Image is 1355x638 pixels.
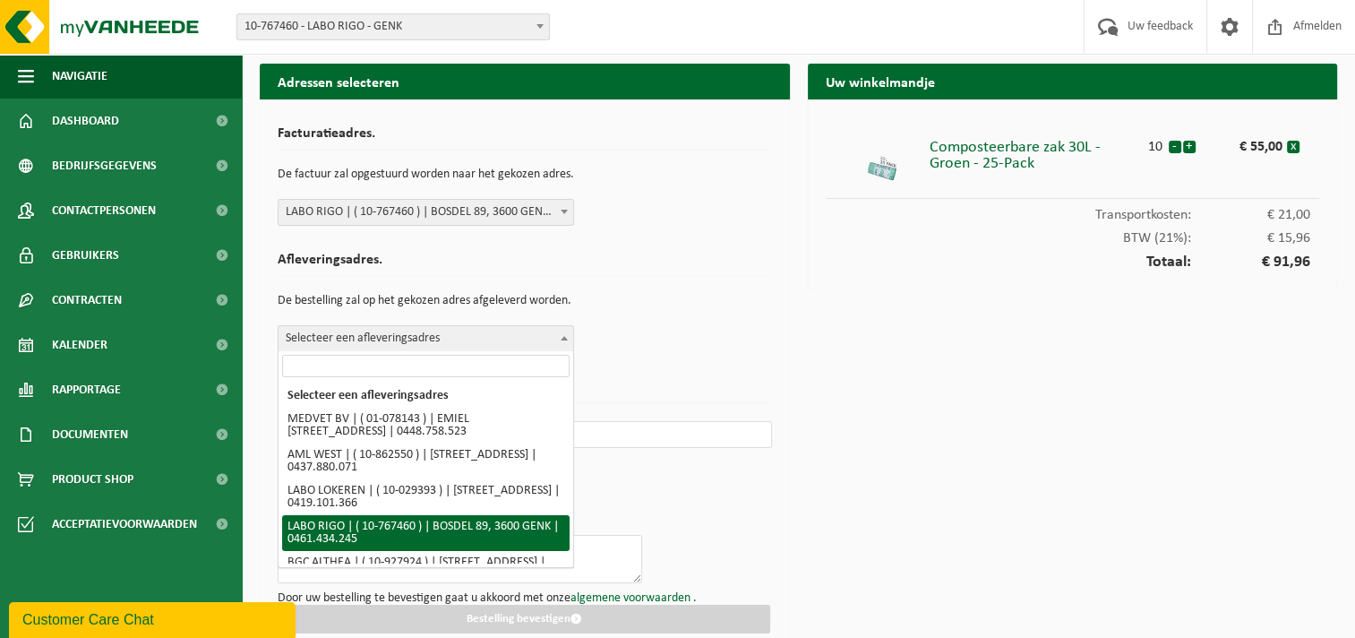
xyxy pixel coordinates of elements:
p: De bestelling zal op het gekozen adres afgeleverd worden. [278,286,772,316]
span: Acceptatievoorwaarden [52,502,197,547]
span: 10-767460 - LABO RIGO - GENK [237,14,549,39]
a: algemene voorwaarden . [570,591,697,605]
p: Door uw bestelling te bevestigen gaat u akkoord met onze [278,592,772,605]
h2: Facturatieadres. [278,126,772,151]
span: Kalender [52,323,107,367]
div: BTW (21%): [826,222,1320,246]
h2: Adressen selecteren [260,64,790,99]
li: BGC ALTHEA | ( 10-927924 ) | [STREET_ADDRESS] | 0425.679.451 [282,551,570,587]
li: MEDVET BV | ( 01-078143 ) | EMIEL [STREET_ADDRESS] | 0448.758.523 [282,408,570,444]
span: Bedrijfsgegevens [52,143,157,188]
div: 10 [1144,131,1168,154]
button: - [1169,141,1181,153]
span: Contactpersonen [52,188,156,233]
span: Documenten [52,412,128,457]
span: Product Shop [52,457,133,502]
li: LABO RIGO | ( 10-767460 ) | BOSDEL 89, 3600 GENK | 0461.434.245 [282,515,570,551]
li: AML WEST | ( 10-862550 ) | [STREET_ADDRESS] | 0437.880.071 [282,444,570,479]
iframe: chat widget [9,599,299,638]
span: LABO RIGO | ( 10-767460 ) | BOSDEL 89, 3600 GENK | 0461.434.245 [278,199,574,226]
div: Totaal: [826,246,1320,271]
span: € 15,96 [1191,231,1310,246]
h2: Afleveringsadres. [278,253,772,277]
div: € 55,00 [1215,131,1287,154]
button: x [1287,141,1299,153]
li: LABO LOKEREN | ( 10-029393 ) | [STREET_ADDRESS] | 0419.101.366 [282,479,570,515]
div: Transportkosten: [826,199,1320,222]
span: LABO RIGO | ( 10-767460 ) | BOSDEL 89, 3600 GENK | 0461.434.245 [279,200,573,225]
img: 01-001000 [855,131,909,185]
span: Dashboard [52,99,119,143]
div: Composteerbare zak 30L - Groen - 25-Pack [930,131,1144,172]
span: Rapportage [52,367,121,412]
span: Gebruikers [52,233,119,278]
h2: Uw winkelmandje [808,64,1338,99]
span: € 21,00 [1191,208,1310,222]
button: + [1183,141,1196,153]
span: Selecteer een afleveringsadres [278,325,574,352]
span: Selecteer een afleveringsadres [279,326,573,351]
span: Navigatie [52,54,107,99]
span: 10-767460 - LABO RIGO - GENK [236,13,550,40]
li: Selecteer een afleveringsadres [282,384,570,408]
button: Bestelling bevestigen [279,605,770,634]
span: Contracten [52,278,122,323]
p: De factuur zal opgestuurd worden naar het gekozen adres. [278,159,772,190]
span: € 91,96 [1191,254,1310,271]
